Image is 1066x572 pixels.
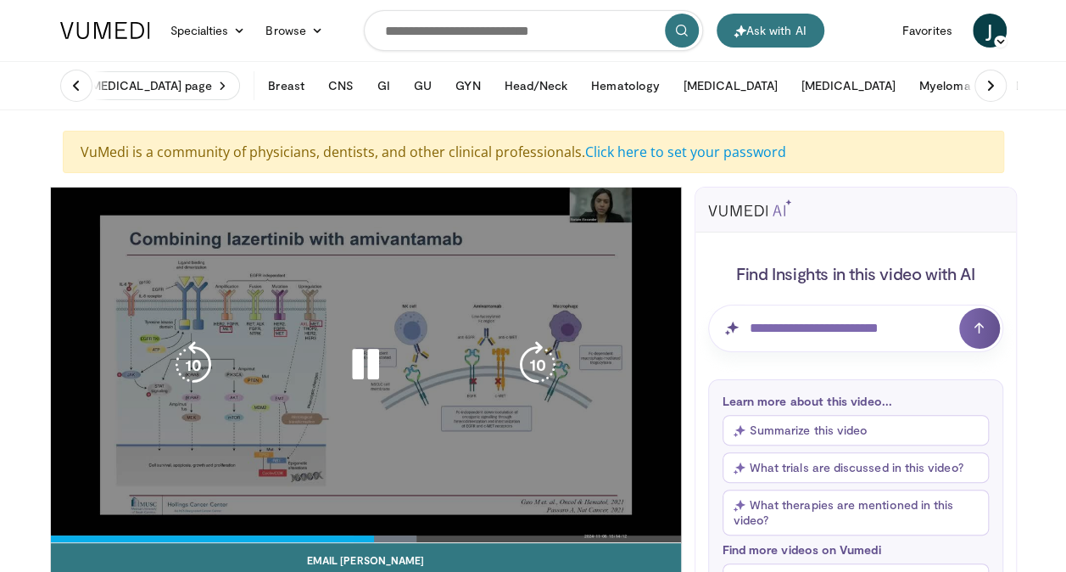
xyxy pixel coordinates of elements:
button: CNS [318,69,364,103]
button: Summarize this video [723,415,989,446]
img: VuMedi Logo [60,22,150,39]
button: Hematology [581,69,670,103]
button: Ask with AI [717,14,824,48]
img: vumedi-ai-logo.svg [708,199,791,216]
a: Favorites [892,14,963,48]
a: Specialties [160,14,256,48]
button: GYN [445,69,490,103]
p: Learn more about this video... [723,394,989,408]
button: Head/Neck [494,69,578,103]
a: Browse [255,14,333,48]
button: What trials are discussed in this video? [723,452,989,483]
button: Myeloma [909,69,981,103]
button: Breast [258,69,314,103]
a: Click here to set your password [585,143,786,161]
input: Search topics, interventions [364,10,703,51]
div: VuMedi is a community of physicians, dentists, and other clinical professionals. [63,131,1004,173]
video-js: Video Player [51,188,681,543]
p: Find more videos on Vumedi [723,542,989,557]
button: [MEDICAL_DATA] [791,69,906,103]
h4: Find Insights in this video with AI [708,262,1003,284]
button: GI [367,69,400,103]
button: [MEDICAL_DATA] [673,69,788,103]
button: GU [404,69,442,103]
button: What therapies are mentioned in this video? [723,490,989,536]
a: Visit [MEDICAL_DATA] page [50,71,241,100]
input: Question for AI [708,305,1003,352]
a: J [973,14,1007,48]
